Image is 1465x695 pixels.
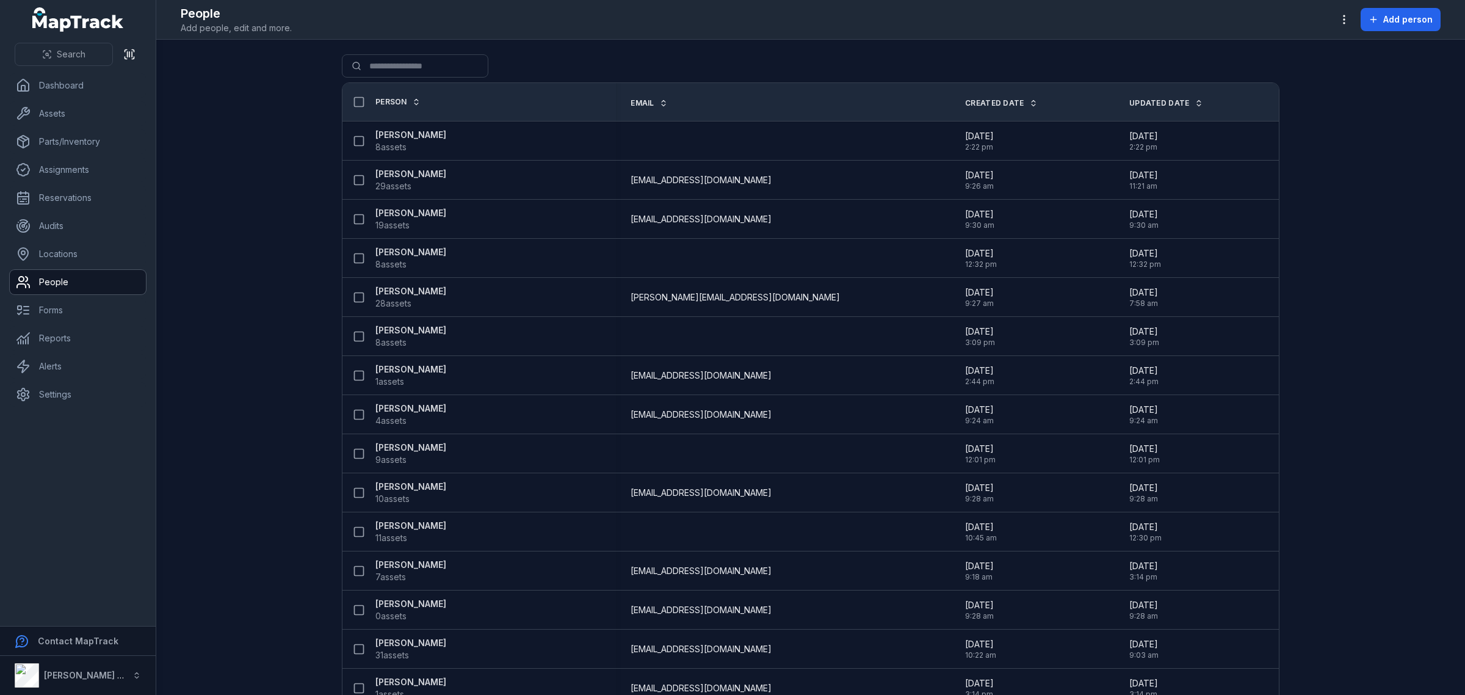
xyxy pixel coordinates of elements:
[375,637,446,661] a: [PERSON_NAME]31assets
[965,130,994,152] time: 8/20/2025, 2:22:10 PM
[375,676,446,688] strong: [PERSON_NAME]
[1129,98,1203,108] a: Updated Date
[1129,404,1158,426] time: 5/12/2025, 9:24:05 AM
[1129,98,1190,108] span: Updated Date
[965,455,996,465] span: 12:01 pm
[631,487,772,499] span: [EMAIL_ADDRESS][DOMAIN_NAME]
[10,129,146,154] a: Parts/Inventory
[375,258,407,271] span: 8 assets
[375,97,407,107] span: Person
[965,560,994,582] time: 3/4/2025, 9:18:30 AM
[965,494,994,504] span: 9:28 am
[375,376,404,388] span: 1 assets
[965,650,996,660] span: 10:22 am
[375,481,446,493] strong: [PERSON_NAME]
[375,559,446,583] a: [PERSON_NAME]7assets
[375,337,407,349] span: 8 assets
[965,443,996,465] time: 7/10/2025, 12:01:41 PM
[631,98,668,108] a: Email
[965,247,997,260] span: [DATE]
[10,101,146,126] a: Assets
[375,324,446,349] a: [PERSON_NAME]8assets
[1129,260,1161,269] span: 12:32 pm
[375,363,446,376] strong: [PERSON_NAME]
[375,168,446,192] a: [PERSON_NAME]29assets
[1129,677,1158,690] span: [DATE]
[32,7,124,32] a: MapTrack
[965,638,996,650] span: [DATE]
[375,141,407,153] span: 8 assets
[965,482,994,504] time: 3/4/2025, 9:28:25 AM
[965,98,1038,108] a: Created Date
[1129,365,1159,387] time: 6/13/2025, 2:44:57 PM
[38,636,118,646] strong: Contact MapTrack
[965,326,995,338] span: [DATE]
[631,565,772,577] span: [EMAIL_ADDRESS][DOMAIN_NAME]
[965,130,994,142] span: [DATE]
[631,682,772,694] span: [EMAIL_ADDRESS][DOMAIN_NAME]
[375,207,446,219] strong: [PERSON_NAME]
[965,416,994,426] span: 9:24 am
[375,402,446,415] strong: [PERSON_NAME]
[965,599,994,621] time: 3/4/2025, 9:28:56 AM
[375,442,446,466] a: [PERSON_NAME]9assets
[965,338,995,347] span: 3:09 pm
[1129,572,1158,582] span: 3:14 pm
[375,442,446,454] strong: [PERSON_NAME]
[965,220,994,230] span: 9:30 am
[965,572,994,582] span: 9:18 am
[181,5,292,22] h2: People
[1129,338,1159,347] span: 3:09 pm
[965,260,997,269] span: 12:32 pm
[1129,247,1161,260] span: [DATE]
[15,43,113,66] button: Search
[1129,377,1159,387] span: 2:44 pm
[1129,169,1158,181] span: [DATE]
[631,213,772,225] span: [EMAIL_ADDRESS][DOMAIN_NAME]
[1129,416,1158,426] span: 9:24 am
[375,649,409,661] span: 31 assets
[965,404,994,426] time: 5/12/2025, 9:24:05 AM
[375,571,406,583] span: 7 assets
[1129,404,1158,416] span: [DATE]
[375,363,446,388] a: [PERSON_NAME]1assets
[965,521,997,543] time: 2/19/2025, 10:45:57 AM
[1129,247,1161,269] time: 6/6/2025, 12:32:38 PM
[375,97,421,107] a: Person
[965,299,994,308] span: 9:27 am
[631,291,840,304] span: [PERSON_NAME][EMAIL_ADDRESS][DOMAIN_NAME]
[1129,130,1158,152] time: 8/20/2025, 2:22:10 PM
[1129,130,1158,142] span: [DATE]
[965,404,994,416] span: [DATE]
[375,520,446,544] a: [PERSON_NAME]11assets
[965,286,994,308] time: 3/4/2025, 9:27:41 AM
[965,533,997,543] span: 10:45 am
[965,677,994,690] span: [DATE]
[965,98,1024,108] span: Created Date
[10,326,146,351] a: Reports
[631,643,772,655] span: [EMAIL_ADDRESS][DOMAIN_NAME]
[375,180,411,192] span: 29 assets
[10,354,146,379] a: Alerts
[1361,8,1441,31] button: Add person
[1129,482,1158,494] span: [DATE]
[965,377,994,387] span: 2:44 pm
[965,181,994,191] span: 9:26 am
[965,560,994,572] span: [DATE]
[965,521,997,533] span: [DATE]
[1129,142,1158,152] span: 2:22 pm
[965,443,996,455] span: [DATE]
[965,326,995,347] time: 8/8/2025, 3:09:04 PM
[1129,533,1162,543] span: 12:30 pm
[1129,494,1158,504] span: 9:28 am
[375,219,410,231] span: 19 assets
[375,559,446,571] strong: [PERSON_NAME]
[965,247,997,269] time: 6/6/2025, 12:32:38 PM
[10,186,146,210] a: Reservations
[965,482,994,494] span: [DATE]
[1129,638,1159,650] span: [DATE]
[965,365,994,387] time: 6/13/2025, 2:44:57 PM
[375,520,446,532] strong: [PERSON_NAME]
[1129,611,1158,621] span: 9:28 am
[1129,560,1158,582] time: 5/16/2025, 3:14:33 PM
